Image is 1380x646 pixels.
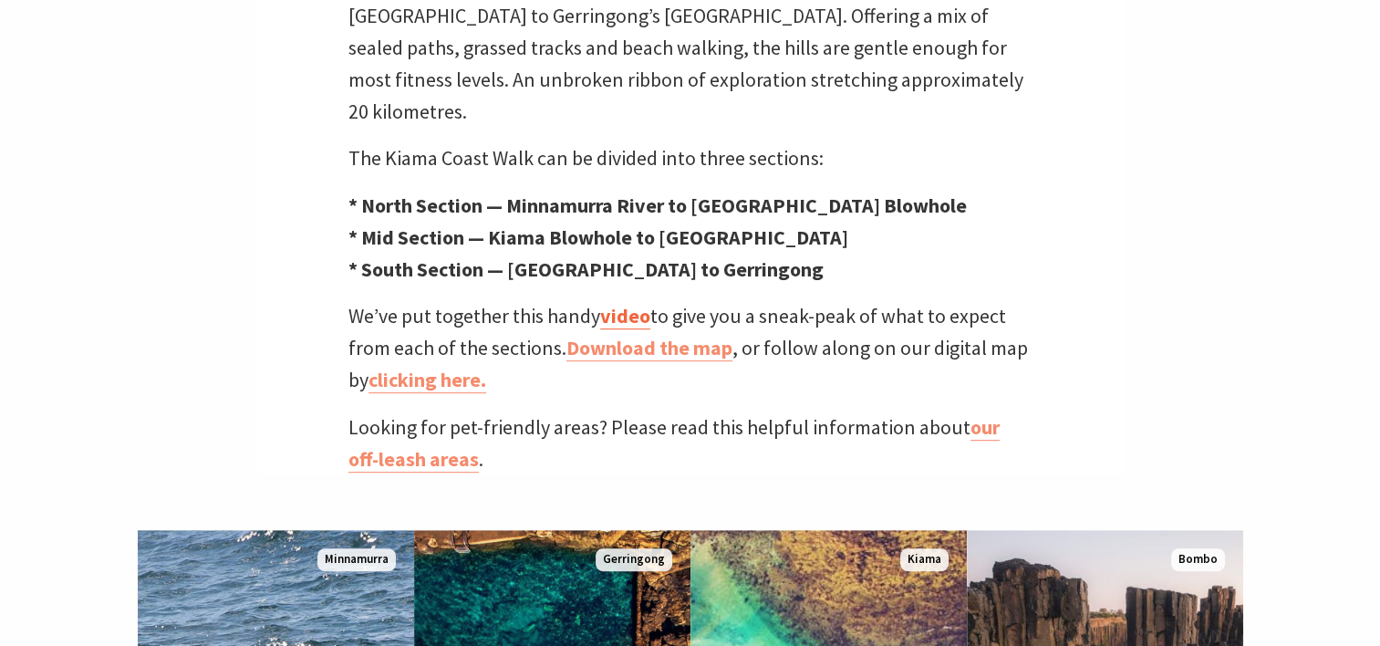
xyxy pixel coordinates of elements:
a: video [600,303,650,329]
span: Gerringong [596,548,672,571]
strong: * North Section — Minnamurra River to [GEOGRAPHIC_DATA] Blowhole [348,193,967,218]
span: Minnamurra [317,548,396,571]
strong: * South Section — [GEOGRAPHIC_DATA] to Gerringong [348,256,824,282]
p: The Kiama Coast Walk can be divided into three sections: [348,142,1032,174]
span: Bombo [1171,548,1225,571]
a: clicking here. [368,367,486,393]
strong: * Mid Section — Kiama Blowhole to [GEOGRAPHIC_DATA] [348,224,848,250]
a: Download the map [566,335,732,361]
a: our off-leash areas [348,414,1000,473]
p: We’ve put together this handy to give you a sneak-peak of what to expect from each of the section... [348,300,1032,397]
span: Kiama [900,548,949,571]
p: Looking for pet-friendly areas? Please read this helpful information about . [348,412,1032,475]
